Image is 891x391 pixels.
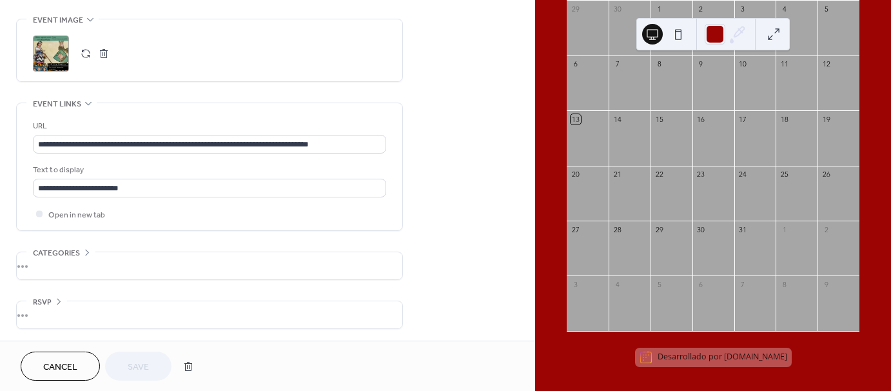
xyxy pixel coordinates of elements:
[571,5,580,14] div: 29
[821,225,831,234] div: 2
[612,5,622,14] div: 30
[738,170,748,179] div: 24
[779,5,789,14] div: 4
[821,114,831,124] div: 19
[33,246,80,260] span: Categories
[724,352,787,363] a: [DOMAIN_NAME]
[779,170,789,179] div: 25
[738,279,748,289] div: 7
[821,59,831,69] div: 12
[738,5,748,14] div: 3
[33,163,384,177] div: Text to display
[654,114,664,124] div: 15
[33,14,83,27] span: Event image
[571,279,580,289] div: 3
[43,361,77,374] span: Cancel
[571,225,580,234] div: 27
[612,279,622,289] div: 4
[779,114,789,124] div: 18
[654,170,664,179] div: 22
[779,59,789,69] div: 11
[612,59,622,69] div: 7
[696,279,706,289] div: 6
[654,5,664,14] div: 1
[33,119,384,133] div: URL
[48,208,105,222] span: Open in new tab
[33,97,81,111] span: Event links
[612,225,622,234] div: 28
[654,279,664,289] div: 5
[654,59,664,69] div: 8
[612,170,622,179] div: 21
[696,170,706,179] div: 23
[738,114,748,124] div: 17
[779,225,789,234] div: 1
[738,59,748,69] div: 10
[612,114,622,124] div: 14
[738,225,748,234] div: 31
[571,170,580,179] div: 20
[696,225,706,234] div: 30
[21,352,100,381] button: Cancel
[654,225,664,234] div: 29
[821,170,831,179] div: 26
[33,35,69,72] div: ;
[33,296,52,309] span: RSVP
[571,59,580,69] div: 6
[658,352,787,363] div: Desarrollado por
[779,279,789,289] div: 8
[696,114,706,124] div: 16
[17,252,402,279] div: •••
[821,279,831,289] div: 9
[696,5,706,14] div: 2
[571,114,580,124] div: 13
[821,5,831,14] div: 5
[17,301,402,328] div: •••
[696,59,706,69] div: 9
